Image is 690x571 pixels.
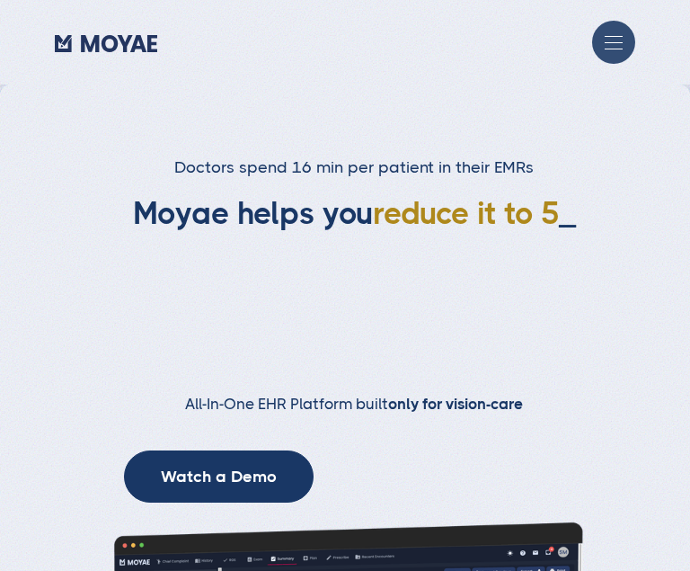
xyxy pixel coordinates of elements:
[174,156,534,179] h3: Doctors spend 16 min per patient in their EMRs
[373,196,559,231] span: reduce it to 5
[55,29,157,56] a: home
[133,197,576,359] h1: Moyae helps you
[124,451,314,503] a: Watch a Demo
[185,395,523,415] h2: All-In-One EHR Platform built
[388,395,523,413] strong: only for vision-care
[559,196,576,231] span: _
[55,35,157,52] img: Moyae Logo
[592,21,635,64] div: menu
